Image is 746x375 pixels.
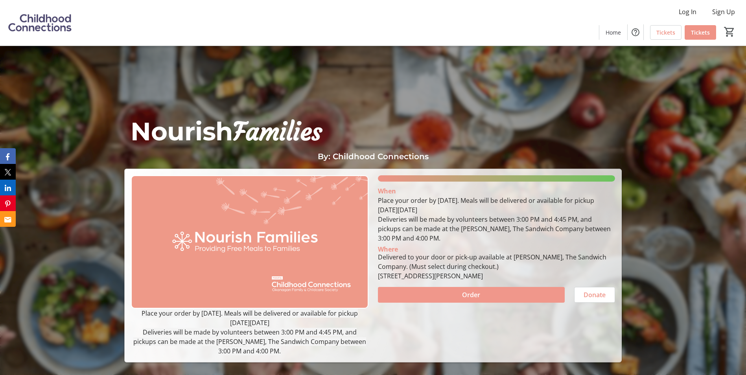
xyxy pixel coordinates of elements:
[679,7,696,17] span: Log In
[5,3,75,42] img: Childhood Connections 's Logo
[685,25,716,40] a: Tickets
[722,25,737,39] button: Cart
[656,28,675,37] span: Tickets
[650,25,682,40] a: Tickets
[706,6,741,18] button: Sign Up
[691,28,710,37] span: Tickets
[133,328,366,355] span: Deliveries will be made by volunteers between 3:00 PM and 4:45 PM, and pickups can be made at the...
[599,25,627,40] a: Home
[672,6,703,18] button: Log In
[462,290,480,300] span: Order
[233,116,322,147] span: Families
[378,175,615,182] div: 100% of fundraising goal reached
[131,112,615,151] p: Nourish
[378,287,565,303] button: Order
[378,246,398,252] div: Where
[318,152,429,161] span: By: Childhood Connections
[378,271,615,281] div: [STREET_ADDRESS][PERSON_NAME]
[378,196,615,243] div: Place your order by [DATE]. Meals will be delivered or available for pickup [DATE][DATE] Deliveri...
[712,7,735,17] span: Sign Up
[142,309,358,327] span: Place your order by [DATE]. Meals will be delivered or available for pickup [DATE][DATE]
[378,252,615,271] div: Delivered to your door or pick-up available at [PERSON_NAME], The Sandwich Company. (Must select ...
[606,28,621,37] span: Home
[628,24,643,40] button: Help
[378,186,396,196] div: When
[131,175,368,309] img: Campaign CTA Media Photo
[584,290,606,300] span: Donate
[574,287,615,303] button: Donate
